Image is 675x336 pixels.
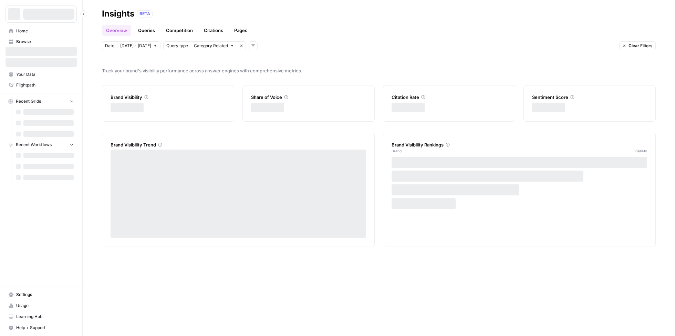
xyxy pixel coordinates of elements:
[16,28,74,34] span: Home
[6,36,77,47] a: Browse
[6,140,77,150] button: Recent Workflows
[6,289,77,300] a: Settings
[16,71,74,78] span: Your Data
[392,141,647,148] div: Brand Visibility Rankings
[16,325,74,331] span: Help + Support
[16,292,74,298] span: Settings
[16,39,74,45] span: Browse
[191,41,237,50] button: Category Related
[102,67,656,74] span: Track your brand's visibility performance across answer engines with comprehensive metrics.
[134,25,159,36] a: Queries
[392,148,402,154] span: Brand
[634,148,647,154] span: Visibility
[6,311,77,322] a: Learning Hub
[194,43,228,49] span: Category Related
[111,141,366,148] div: Brand Visibility Trend
[251,94,366,101] div: Share of Voice
[16,98,41,104] span: Recent Grids
[117,41,160,50] button: [DATE] - [DATE]
[6,322,77,333] button: Help + Support
[6,80,77,91] a: Flightpath
[629,43,653,49] span: Clear Filters
[137,10,153,17] div: BETA
[532,94,647,101] div: Sentiment Score
[105,43,114,49] span: Date
[619,41,656,50] button: Clear Filters
[111,94,226,101] div: Brand Visibility
[392,94,507,101] div: Citation Rate
[6,69,77,80] a: Your Data
[16,314,74,320] span: Learning Hub
[6,300,77,311] a: Usage
[16,303,74,309] span: Usage
[162,25,197,36] a: Competition
[6,26,77,37] a: Home
[166,43,188,49] span: Query type
[200,25,227,36] a: Citations
[16,82,74,88] span: Flightpath
[6,96,77,106] button: Recent Grids
[230,25,251,36] a: Pages
[16,142,52,148] span: Recent Workflows
[120,43,151,49] span: [DATE] - [DATE]
[102,8,134,19] div: Insights
[102,25,131,36] a: Overview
